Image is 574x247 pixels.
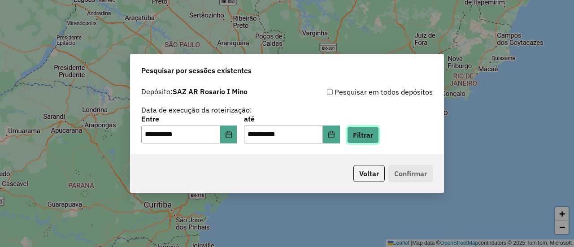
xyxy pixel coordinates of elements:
[141,86,248,97] label: Depósito:
[244,113,339,124] label: até
[141,113,237,124] label: Entre
[141,65,252,76] span: Pesquisar por sessões existentes
[173,87,248,96] strong: SAZ AR Rosario I Mino
[323,126,340,143] button: Choose Date
[287,87,433,97] div: Pesquisar em todos depósitos
[347,126,379,143] button: Filtrar
[141,104,252,115] label: Data de execução da roteirização:
[353,165,385,182] button: Voltar
[220,126,237,143] button: Choose Date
